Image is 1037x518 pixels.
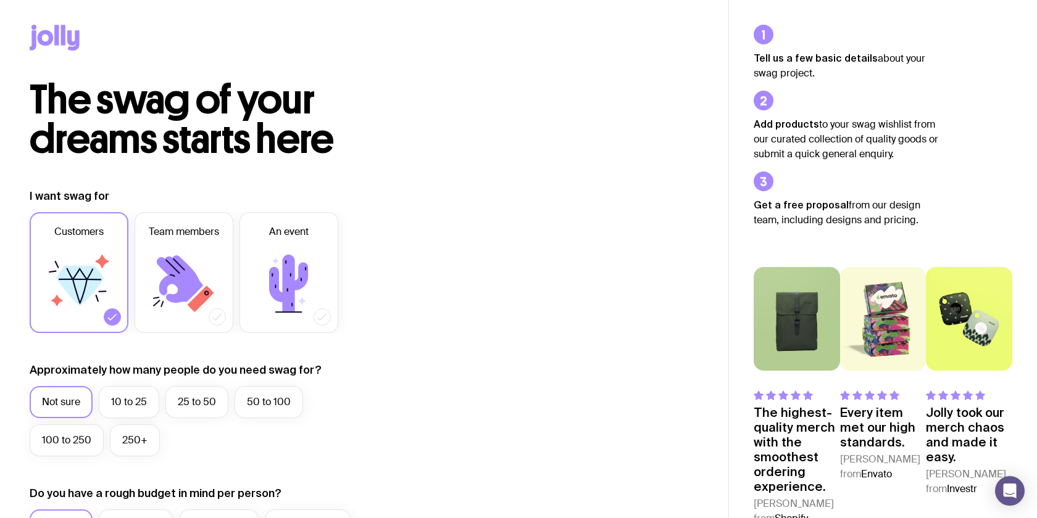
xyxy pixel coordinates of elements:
[926,467,1012,496] cite: [PERSON_NAME] from
[754,405,840,494] p: The highest-quality merch with the smoothest ordering experience.
[995,476,1025,506] div: Open Intercom Messenger
[30,189,109,203] label: I want swag for
[754,197,939,228] p: from our design team, including designs and pricing.
[99,386,159,418] label: 10 to 25
[30,486,281,501] label: Do you have a rough budget in mind per person?
[840,405,927,450] p: Every item met our high standards.
[754,199,849,210] strong: Get a free proposal
[754,117,939,162] p: to your swag wishlist from our curated collection of quality goods or submit a quick general enqu...
[947,482,977,495] span: Investr
[754,51,939,81] p: about your swag project.
[54,224,104,239] span: Customers
[754,118,819,129] strong: Add products
[861,467,892,480] span: Envato
[149,224,219,239] span: Team members
[30,424,104,456] label: 100 to 250
[754,52,878,64] strong: Tell us a few basic details
[30,75,334,163] span: The swag of your dreams starts here
[840,452,927,482] cite: [PERSON_NAME] from
[235,386,303,418] label: 50 to 100
[165,386,228,418] label: 25 to 50
[30,386,93,418] label: Not sure
[926,405,1012,464] p: Jolly took our merch chaos and made it easy.
[30,363,322,377] label: Approximately how many people do you need swag for?
[110,424,160,456] label: 250+
[269,224,309,239] span: An event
